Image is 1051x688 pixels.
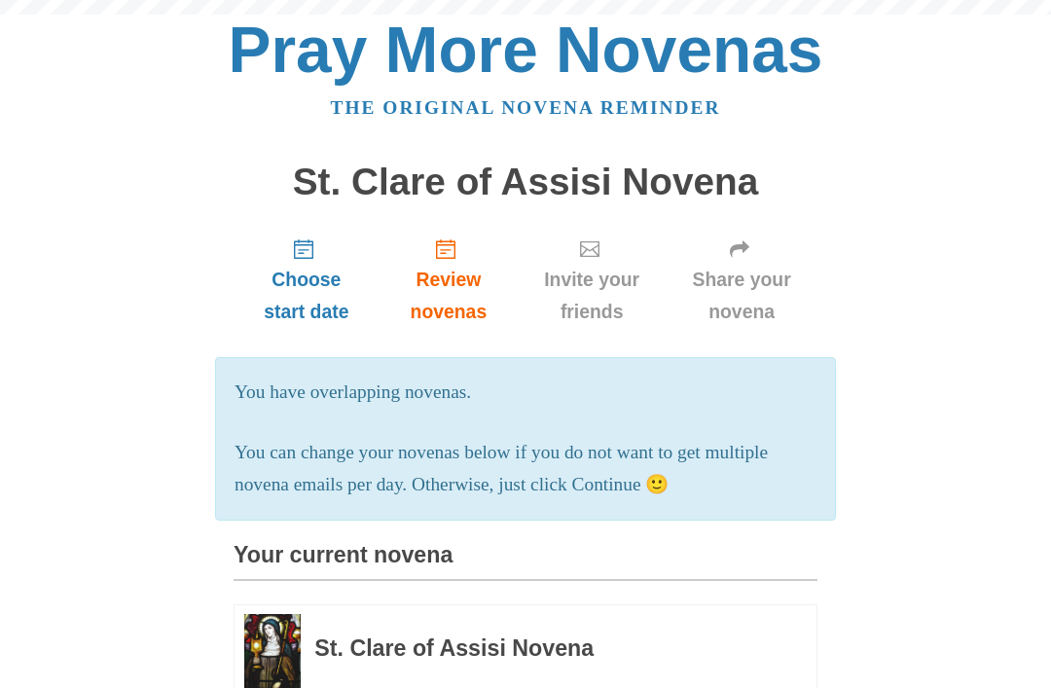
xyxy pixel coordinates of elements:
span: Choose start date [253,264,360,328]
span: Share your novena [685,264,798,328]
a: Share your novena [666,222,817,338]
h3: Your current novena [234,543,817,581]
a: The original novena reminder [331,97,721,118]
p: You have overlapping novenas. [235,377,816,409]
a: Review novenas [380,222,518,338]
h3: St. Clare of Assisi Novena [314,636,764,662]
a: Choose start date [234,222,380,338]
span: Review novenas [399,264,498,328]
span: Invite your friends [537,264,646,328]
p: You can change your novenas below if you do not want to get multiple novena emails per day. Other... [235,437,816,501]
a: Invite your friends [518,222,666,338]
a: Pray More Novenas [229,14,823,86]
h1: St. Clare of Assisi Novena [234,162,817,203]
